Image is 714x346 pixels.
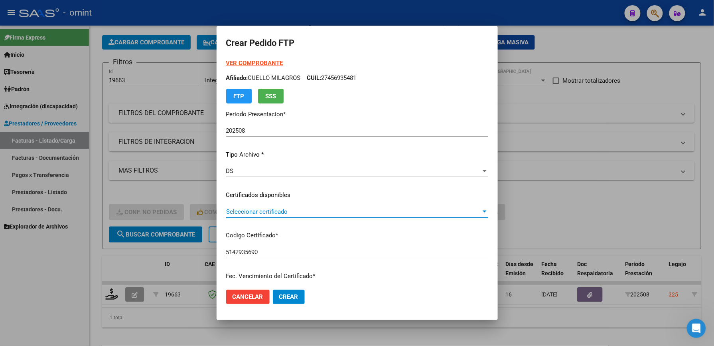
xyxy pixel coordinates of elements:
span: FTP [233,93,244,100]
p: Certificados disponibles [226,191,488,200]
button: Crear [273,290,305,304]
button: FTP [226,89,252,103]
button: Cancelar [226,290,270,304]
span: Seleccionar certificado [226,208,481,215]
span: SSS [265,93,276,100]
p: Periodo Presentacion [226,110,488,119]
a: VER COMPROBANTE [226,60,283,67]
p: Codigo Certificado [226,231,488,240]
iframe: Intercom live chat [687,319,706,338]
span: Crear [279,293,298,300]
p: CUELLO MILAGROS 27456935481 [226,74,488,83]
span: Cancelar [233,293,263,300]
h2: Crear Pedido FTP [226,36,488,51]
p: Fec. Vencimiento del Certificado [226,272,488,281]
button: SSS [258,89,284,103]
span: Afiliado: [226,74,248,82]
span: CUIL: [307,74,321,82]
span: DS [226,167,234,175]
p: Tipo Archivo * [226,150,488,159]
